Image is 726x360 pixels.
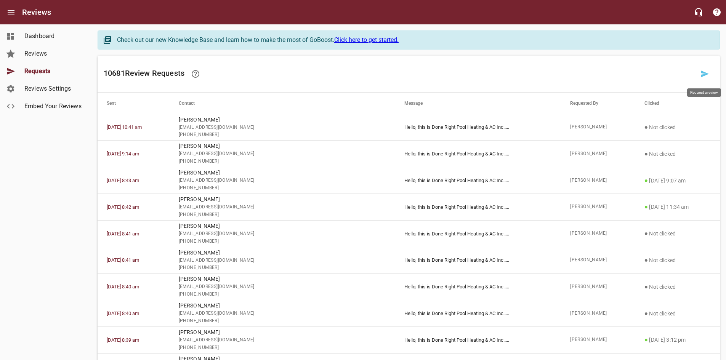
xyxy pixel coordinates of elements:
[104,65,696,83] h6: 10681 Review Request s
[179,158,386,165] span: [PHONE_NUMBER]
[107,310,139,316] a: [DATE] 8:40 am
[644,229,711,238] p: Not clicked
[570,177,626,184] span: [PERSON_NAME]
[644,123,648,131] span: ●
[570,336,626,344] span: [PERSON_NAME]
[689,3,708,21] button: Live Chat
[117,35,712,45] div: Check out our new Knowledge Base and learn how to make the most of GoBoost.
[395,93,561,114] th: Message
[570,123,626,131] span: [PERSON_NAME]
[179,317,386,325] span: [PHONE_NUMBER]
[395,327,561,354] td: Hello, this is Done Right Pool Heating & AC Inc.. ...
[179,291,386,298] span: [PHONE_NUMBER]
[107,257,139,263] a: [DATE] 8:41 am
[395,141,561,167] td: Hello, this is Done Right Pool Heating & AC Inc.. ...
[395,274,561,300] td: Hello, this is Done Right Pool Heating & AC Inc.. ...
[179,169,386,177] p: [PERSON_NAME]
[644,309,711,318] p: Not clicked
[107,231,139,237] a: [DATE] 8:41 am
[179,222,386,230] p: [PERSON_NAME]
[107,151,139,157] a: [DATE] 9:14 am
[570,150,626,158] span: [PERSON_NAME]
[107,178,139,183] a: [DATE] 8:43 am
[644,202,711,211] p: [DATE] 11:34 am
[179,344,386,352] span: [PHONE_NUMBER]
[24,84,82,93] span: Reviews Settings
[107,124,142,130] a: [DATE] 10:41 am
[179,257,386,264] span: [EMAIL_ADDRESS][DOMAIN_NAME]
[186,65,205,83] a: Learn how requesting reviews can improve your online presence
[561,93,635,114] th: Requested By
[395,194,561,220] td: Hello, this is Done Right Pool Heating & AC Inc.. ...
[24,67,82,76] span: Requests
[570,230,626,237] span: [PERSON_NAME]
[179,177,386,184] span: [EMAIL_ADDRESS][DOMAIN_NAME]
[644,335,711,344] p: [DATE] 3:12 pm
[644,283,648,290] span: ●
[179,264,386,272] span: [PHONE_NUMBER]
[644,256,648,264] span: ●
[644,149,711,158] p: Not clicked
[570,256,626,264] span: [PERSON_NAME]
[395,114,561,141] td: Hello, this is Done Right Pool Heating & AC Inc.. ...
[644,230,648,237] span: ●
[570,203,626,211] span: [PERSON_NAME]
[644,176,711,185] p: [DATE] 9:07 am
[107,204,139,210] a: [DATE] 8:42 am
[2,3,20,21] button: Open drawer
[644,336,648,343] span: ●
[395,220,561,247] td: Hello, this is Done Right Pool Heating & AC Inc.. ...
[395,247,561,274] td: Hello, this is Done Right Pool Heating & AC Inc.. ...
[179,124,386,131] span: [EMAIL_ADDRESS][DOMAIN_NAME]
[708,3,726,21] button: Support Portal
[179,184,386,192] span: [PHONE_NUMBER]
[570,283,626,291] span: [PERSON_NAME]
[24,32,82,41] span: Dashboard
[644,123,711,132] p: Not clicked
[179,302,386,310] p: [PERSON_NAME]
[395,167,561,194] td: Hello, this is Done Right Pool Heating & AC Inc.. ...
[570,310,626,317] span: [PERSON_NAME]
[179,131,386,139] span: [PHONE_NUMBER]
[644,203,648,210] span: ●
[179,310,386,317] span: [EMAIL_ADDRESS][DOMAIN_NAME]
[635,93,720,114] th: Clicked
[24,49,82,58] span: Reviews
[644,256,711,265] p: Not clicked
[179,249,386,257] p: [PERSON_NAME]
[334,36,399,43] a: Click here to get started.
[644,282,711,291] p: Not clicked
[22,6,51,18] h6: Reviews
[179,283,386,291] span: [EMAIL_ADDRESS][DOMAIN_NAME]
[179,142,386,150] p: [PERSON_NAME]
[644,150,648,157] span: ●
[179,195,386,203] p: [PERSON_NAME]
[98,93,170,114] th: Sent
[107,337,139,343] a: [DATE] 8:39 am
[24,102,82,111] span: Embed Your Reviews
[179,275,386,283] p: [PERSON_NAME]
[395,300,561,327] td: Hello, this is Done Right Pool Heating & AC Inc.. ...
[179,328,386,336] p: [PERSON_NAME]
[170,93,395,114] th: Contact
[179,203,386,211] span: [EMAIL_ADDRESS][DOMAIN_NAME]
[179,230,386,238] span: [EMAIL_ADDRESS][DOMAIN_NAME]
[179,336,386,344] span: [EMAIL_ADDRESS][DOMAIN_NAME]
[179,150,386,158] span: [EMAIL_ADDRESS][DOMAIN_NAME]
[179,116,386,124] p: [PERSON_NAME]
[644,310,648,317] span: ●
[644,177,648,184] span: ●
[179,238,386,245] span: [PHONE_NUMBER]
[179,211,386,219] span: [PHONE_NUMBER]
[107,284,139,290] a: [DATE] 8:40 am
